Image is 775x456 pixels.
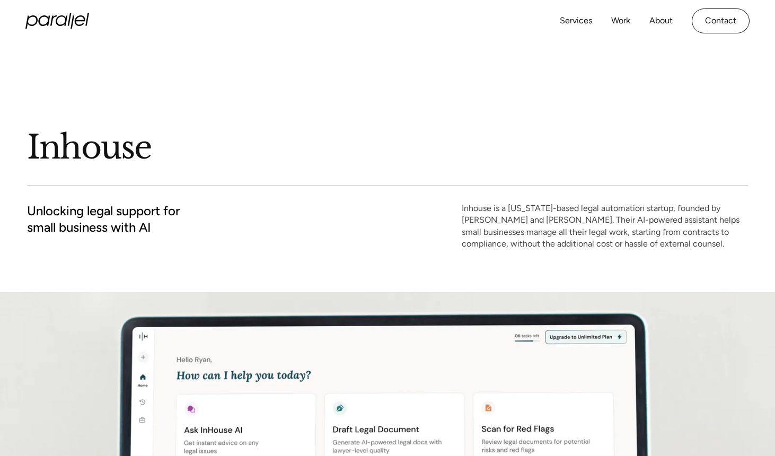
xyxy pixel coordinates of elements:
p: Inhouse is a [US_STATE]-based legal automation startup, founded by [PERSON_NAME] and [PERSON_NAME... [462,203,748,250]
a: Services [560,13,592,29]
a: Contact [692,8,750,33]
a: Work [611,13,630,29]
h2: Unlocking legal support for small business with AI [27,203,180,235]
a: About [649,13,673,29]
a: home [25,13,89,29]
h1: Inhouse [27,127,748,168]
